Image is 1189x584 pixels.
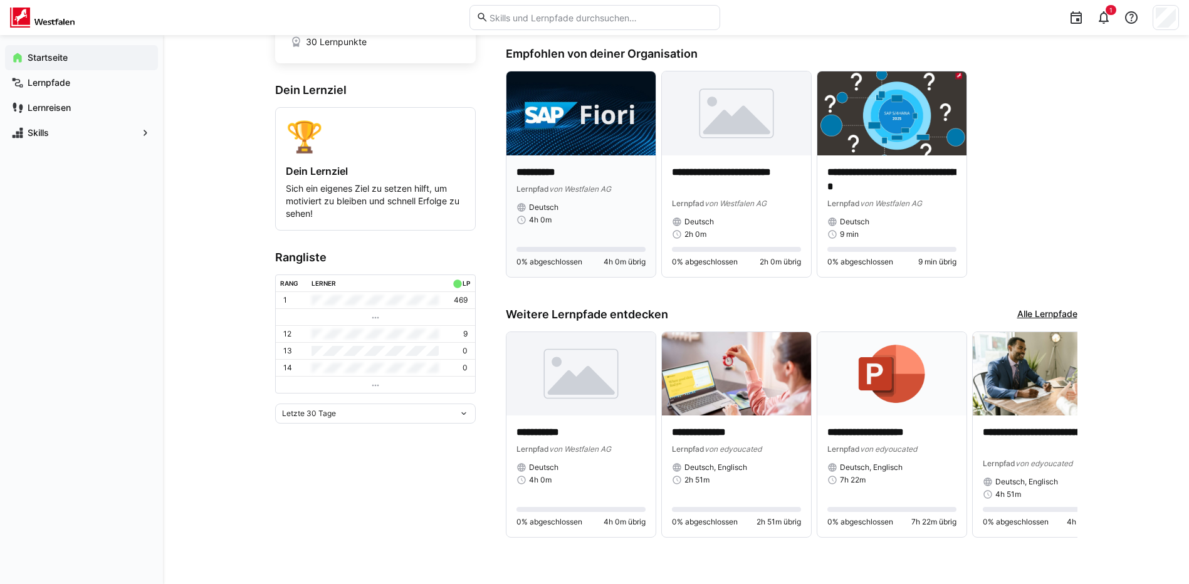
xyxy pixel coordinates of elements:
[516,517,582,527] span: 0% abgeschlossen
[662,71,811,155] img: image
[529,202,558,212] span: Deutsch
[973,332,1122,416] img: image
[860,199,922,208] span: von Westfalen AG
[529,215,552,225] span: 4h 0m
[995,477,1058,487] span: Deutsch, Englisch
[1067,517,1112,527] span: 4h 51m übrig
[860,444,917,454] span: von edyoucated
[827,199,860,208] span: Lernpfad
[827,517,893,527] span: 0% abgeschlossen
[280,279,298,287] div: Rang
[463,363,468,373] p: 0
[684,217,714,227] span: Deutsch
[983,517,1049,527] span: 0% abgeschlossen
[506,332,656,416] img: image
[506,71,656,155] img: image
[995,489,1021,499] span: 4h 51m
[1017,308,1077,321] a: Alle Lernpfade
[1109,6,1113,14] span: 1
[604,517,646,527] span: 4h 0m übrig
[454,295,468,305] p: 469
[275,251,476,264] h3: Rangliste
[286,165,465,177] h4: Dein Lernziel
[840,462,903,472] span: Deutsch, Englisch
[463,279,470,287] div: LP
[516,257,582,267] span: 0% abgeschlossen
[672,257,738,267] span: 0% abgeschlossen
[662,332,811,416] img: image
[760,257,801,267] span: 2h 0m übrig
[283,295,287,305] p: 1
[549,444,611,454] span: von Westfalen AG
[840,229,859,239] span: 9 min
[549,184,611,194] span: von Westfalen AG
[463,346,468,356] p: 0
[840,217,869,227] span: Deutsch
[516,184,549,194] span: Lernpfad
[604,257,646,267] span: 4h 0m übrig
[672,517,738,527] span: 0% abgeschlossen
[275,83,476,97] h3: Dein Lernziel
[684,475,710,485] span: 2h 51m
[704,444,762,454] span: von edyoucated
[286,118,465,155] div: 🏆
[684,229,706,239] span: 2h 0m
[463,329,468,339] p: 9
[286,182,465,220] p: Sich ein eigenes Ziel zu setzen hilft, um motiviert zu bleiben und schnell Erfolge zu sehen!
[1015,459,1072,468] span: von edyoucated
[983,459,1015,468] span: Lernpfad
[704,199,767,208] span: von Westfalen AG
[817,332,966,416] img: image
[283,363,292,373] p: 14
[488,12,713,23] input: Skills und Lernpfade durchsuchen…
[918,257,956,267] span: 9 min übrig
[672,444,704,454] span: Lernpfad
[312,279,336,287] div: Lerner
[506,308,668,321] h3: Weitere Lernpfade entdecken
[306,36,367,48] span: 30 Lernpunkte
[827,257,893,267] span: 0% abgeschlossen
[529,462,558,472] span: Deutsch
[516,444,549,454] span: Lernpfad
[684,462,747,472] span: Deutsch, Englisch
[911,517,956,527] span: 7h 22m übrig
[817,71,966,155] img: image
[672,199,704,208] span: Lernpfad
[283,329,291,339] p: 12
[827,444,860,454] span: Lernpfad
[283,346,292,356] p: 13
[282,409,336,419] span: Letzte 30 Tage
[757,517,801,527] span: 2h 51m übrig
[529,475,552,485] span: 4h 0m
[506,47,1077,61] h3: Empfohlen von deiner Organisation
[840,475,866,485] span: 7h 22m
